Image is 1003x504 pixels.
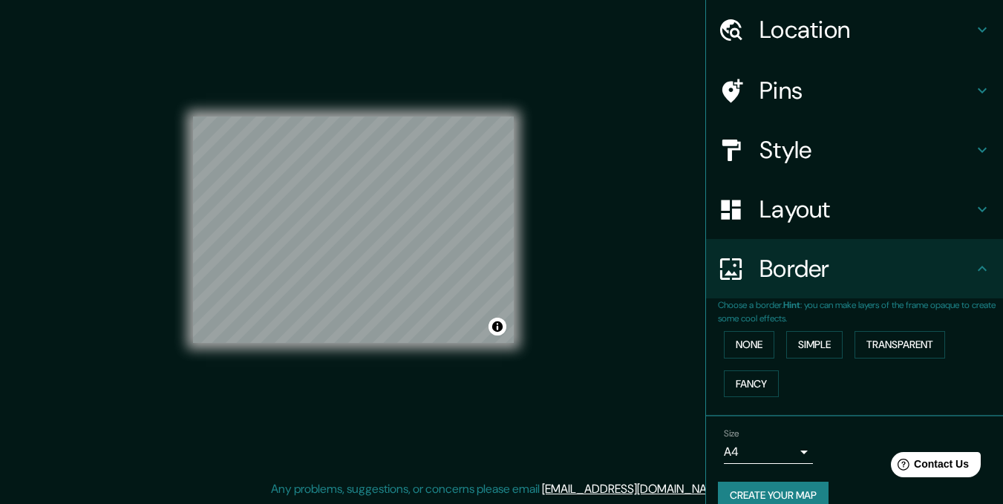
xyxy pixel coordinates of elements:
[193,117,514,343] canvas: Map
[706,239,1003,298] div: Border
[271,480,728,498] p: Any problems, suggestions, or concerns please email .
[759,76,973,105] h4: Pins
[783,299,800,311] b: Hint
[759,254,973,284] h4: Border
[724,440,813,464] div: A4
[724,428,739,440] label: Size
[786,331,843,359] button: Simple
[855,331,945,359] button: Transparent
[706,61,1003,120] div: Pins
[759,135,973,165] h4: Style
[489,318,506,336] button: Toggle attribution
[871,446,987,488] iframe: Help widget launcher
[724,370,779,398] button: Fancy
[759,15,973,45] h4: Location
[724,331,774,359] button: None
[706,120,1003,180] div: Style
[542,481,725,497] a: [EMAIL_ADDRESS][DOMAIN_NAME]
[706,180,1003,239] div: Layout
[718,298,1003,325] p: Choose a border. : you can make layers of the frame opaque to create some cool effects.
[759,194,973,224] h4: Layout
